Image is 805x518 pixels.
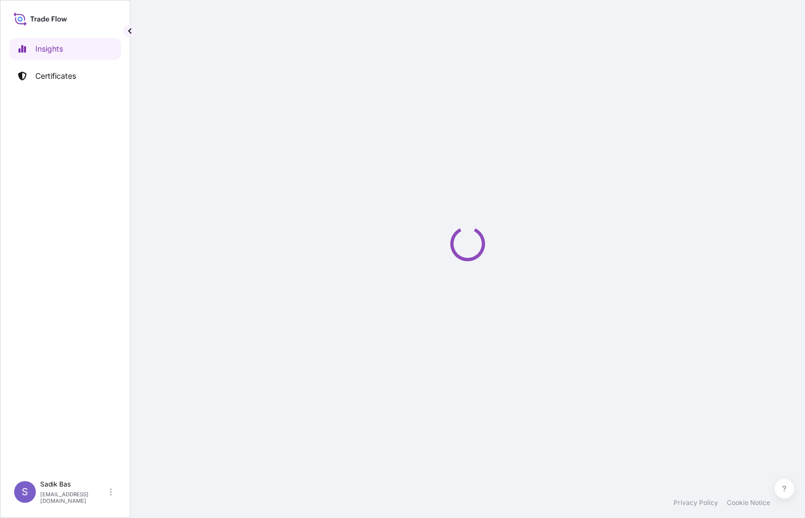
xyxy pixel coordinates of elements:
a: Certificates [9,65,121,87]
p: [EMAIL_ADDRESS][DOMAIN_NAME] [40,491,108,504]
p: Insights [35,43,63,54]
p: Sadik Bas [40,480,108,489]
a: Cookie Notice [727,498,770,507]
p: Certificates [35,71,76,81]
a: Privacy Policy [674,498,718,507]
a: Insights [9,38,121,60]
span: S [22,487,28,497]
